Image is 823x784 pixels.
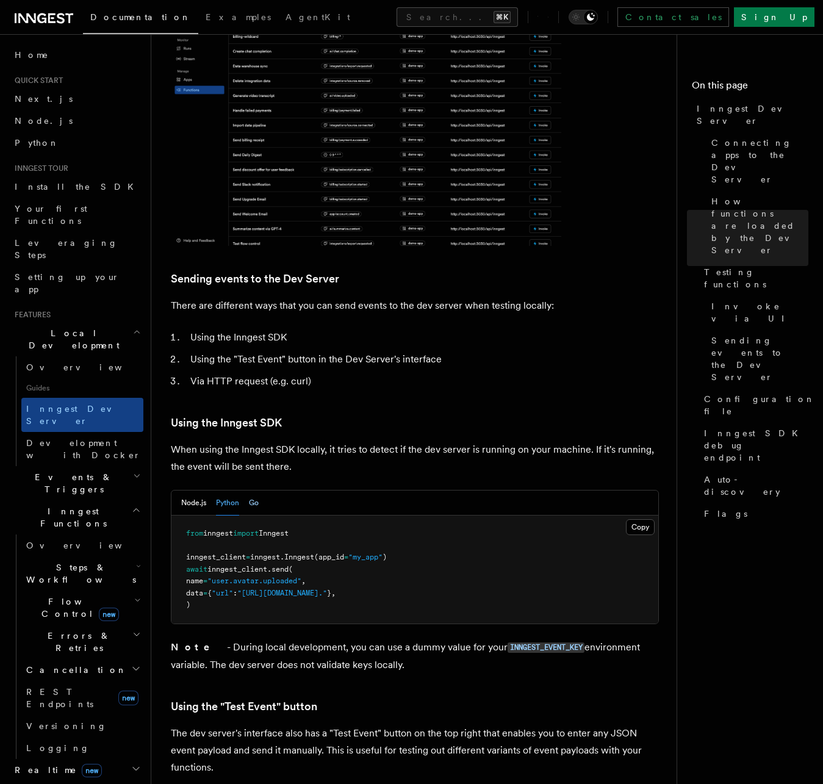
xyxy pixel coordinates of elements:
[21,630,132,654] span: Errors & Retries
[15,49,49,61] span: Home
[250,553,280,561] span: inngest
[569,10,598,24] button: Toggle dark mode
[206,12,271,22] span: Examples
[15,138,59,148] span: Python
[186,565,207,574] span: await
[10,505,132,530] span: Inngest Functions
[348,553,383,561] span: "my_app"
[706,132,808,190] a: Connecting apps to the Dev Server
[697,102,808,127] span: Inngest Dev Server
[21,591,143,625] button: Flow Controlnew
[10,176,143,198] a: Install the SDK
[21,659,143,681] button: Cancellation
[21,398,143,432] a: Inngest Dev Server
[397,7,518,27] button: Search...⌘K
[198,4,278,33] a: Examples
[21,561,136,586] span: Steps & Workflows
[10,88,143,110] a: Next.js
[10,534,143,759] div: Inngest Functions
[711,334,808,383] span: Sending events to the Dev Server
[26,687,93,709] span: REST Endpoints
[10,198,143,232] a: Your first Functions
[26,541,152,550] span: Overview
[704,266,808,290] span: Testing functions
[692,98,808,132] a: Inngest Dev Server
[617,7,729,27] a: Contact sales
[10,76,63,85] span: Quick start
[711,195,808,256] span: How functions are loaded by the Dev Server
[10,322,143,356] button: Local Development
[271,565,289,574] span: send
[289,565,293,574] span: (
[10,164,68,173] span: Inngest tour
[21,356,143,378] a: Overview
[734,7,814,27] a: Sign Up
[21,625,143,659] button: Errors & Retries
[21,737,143,759] a: Logging
[186,529,203,538] span: from
[21,664,127,676] span: Cancellation
[246,553,250,561] span: =
[187,351,659,368] li: Using the "Test Event" button in the Dev Server's interface
[21,681,143,715] a: REST Endpointsnew
[233,529,259,538] span: import
[301,577,306,585] span: ,
[278,4,358,33] a: AgentKit
[118,691,138,705] span: new
[216,491,239,516] button: Python
[626,519,655,535] button: Copy
[286,12,350,22] span: AgentKit
[203,589,207,597] span: =
[327,589,336,597] span: },
[508,642,584,653] code: INNGEST_EVENT_KEY
[26,743,90,753] span: Logging
[10,759,143,781] button: Realtimenew
[10,232,143,266] a: Leveraging Steps
[171,270,339,287] a: Sending events to the Dev Server
[21,378,143,398] span: Guides
[699,503,808,525] a: Flags
[280,553,284,561] span: .
[212,589,233,597] span: "url"
[704,427,808,464] span: Inngest SDK debug endpoint
[344,553,348,561] span: =
[233,589,237,597] span: :
[99,608,119,621] span: new
[10,471,133,495] span: Events & Triggers
[181,491,206,516] button: Node.js
[15,94,73,104] span: Next.js
[10,310,51,320] span: Features
[26,721,107,731] span: Versioning
[704,393,815,417] span: Configuration file
[267,565,271,574] span: .
[704,473,808,498] span: Auto-discovery
[186,600,190,609] span: )
[26,362,152,372] span: Overview
[237,589,327,597] span: "[URL][DOMAIN_NAME]."
[10,466,143,500] button: Events & Triggers
[83,4,198,34] a: Documentation
[207,589,212,597] span: {
[10,266,143,300] a: Setting up your app
[10,327,133,351] span: Local Development
[383,553,387,561] span: )
[21,595,134,620] span: Flow Control
[10,132,143,154] a: Python
[15,182,141,192] span: Install the SDK
[314,553,344,561] span: (app_id
[15,272,120,294] span: Setting up your app
[15,204,87,226] span: Your first Functions
[706,295,808,329] a: Invoke via UI
[706,190,808,261] a: How functions are loaded by the Dev Server
[26,404,131,426] span: Inngest Dev Server
[171,441,659,475] p: When using the Inngest SDK locally, it tries to detect if the dev server is running on your machi...
[15,116,73,126] span: Node.js
[187,373,659,390] li: Via HTTP request (e.g. curl)
[10,500,143,534] button: Inngest Functions
[186,589,203,597] span: data
[203,529,233,538] span: inngest
[494,11,511,23] kbd: ⌘K
[171,698,317,715] a: Using the "Test Event" button
[704,508,747,520] span: Flags
[203,577,207,585] span: =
